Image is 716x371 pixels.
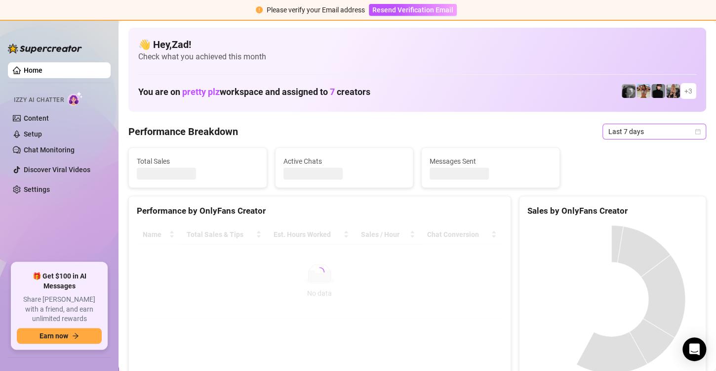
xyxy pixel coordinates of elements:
span: 7 [330,87,335,97]
span: pretty plz [182,87,220,97]
h4: 👋 Hey, Zad ! [138,38,696,51]
h1: You are on workspace and assigned to creators [138,87,370,97]
span: loading [315,267,324,277]
img: Amber [636,84,650,98]
span: Messages Sent [430,156,552,167]
span: Resend Verification Email [372,6,453,14]
span: arrow-right [72,332,79,339]
a: Settings [24,185,50,193]
img: logo-BBDzfeDw.svg [8,44,82,53]
span: 🎁 Get $100 in AI Messages [17,272,102,291]
span: Last 7 days [608,124,700,139]
span: Earn now [40,332,68,340]
button: Resend Verification Email [369,4,457,16]
div: Open Intercom Messenger [682,337,706,361]
img: Camille [651,84,665,98]
a: Setup [24,130,42,138]
span: Izzy AI Chatter [14,95,64,105]
span: Total Sales [137,156,259,167]
button: Earn nowarrow-right [17,328,102,344]
span: exclamation-circle [256,6,263,13]
div: Sales by OnlyFans Creator [527,204,698,218]
a: Discover Viral Videos [24,166,90,174]
img: Violet [666,84,680,98]
span: Check what you achieved this month [138,51,696,62]
span: calendar [695,129,701,135]
div: Performance by OnlyFans Creator [137,204,503,218]
img: AI Chatter [68,92,83,106]
span: Share [PERSON_NAME] with a friend, and earn unlimited rewards [17,295,102,324]
a: Home [24,66,42,74]
span: + 3 [684,86,692,96]
div: Please verify your Email address [267,4,365,15]
img: Amber [622,84,636,98]
h4: Performance Breakdown [128,125,238,139]
span: Active Chats [283,156,405,167]
a: Chat Monitoring [24,146,75,154]
a: Content [24,114,49,122]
